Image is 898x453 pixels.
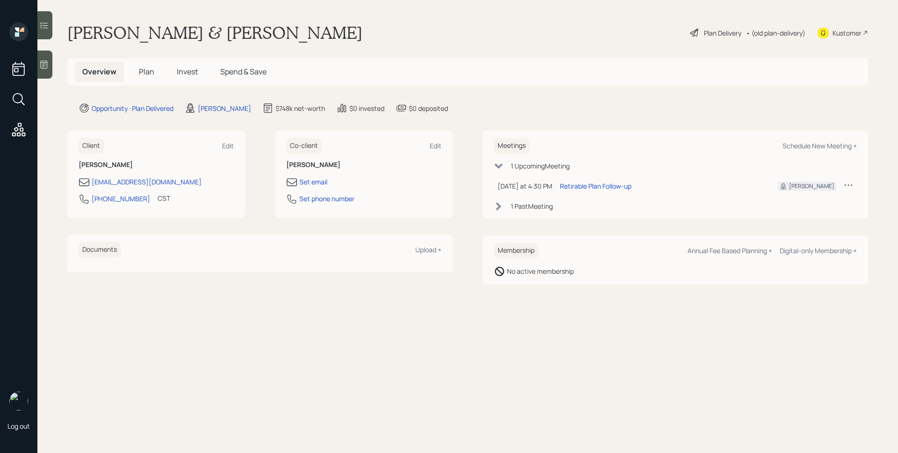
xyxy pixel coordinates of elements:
div: 1 Upcoming Meeting [511,161,570,171]
div: Set email [299,177,327,187]
span: Plan [139,66,154,77]
h6: Client [79,138,104,153]
div: Schedule New Meeting + [782,141,857,150]
div: [EMAIL_ADDRESS][DOMAIN_NAME] [92,177,202,187]
div: Log out [7,422,30,431]
img: james-distasi-headshot.png [9,392,28,410]
div: Retirable Plan Follow-up [560,181,631,191]
div: Plan Delivery [704,28,741,38]
div: [PERSON_NAME] [198,103,251,113]
span: Overview [82,66,116,77]
div: $0 deposited [409,103,448,113]
div: 1 Past Meeting [511,201,553,211]
div: Edit [430,141,442,150]
h6: [PERSON_NAME] [79,161,234,169]
div: [PERSON_NAME] [789,182,834,190]
div: Opportunity · Plan Delivered [92,103,174,113]
div: Edit [222,141,234,150]
div: [DATE] at 4:30 PM [498,181,552,191]
h6: Documents [79,242,121,257]
div: Annual Fee Based Planning + [688,246,772,255]
h6: [PERSON_NAME] [286,161,442,169]
div: [PHONE_NUMBER] [92,194,150,204]
div: Kustomer [833,28,862,38]
div: Upload + [415,245,442,254]
h6: Meetings [494,138,529,153]
span: Invest [177,66,198,77]
h6: Co-client [286,138,322,153]
div: CST [158,193,170,203]
div: $748k net-worth [275,103,325,113]
div: No active membership [507,266,574,276]
h6: Membership [494,243,538,258]
span: Spend & Save [220,66,267,77]
div: $0 invested [349,103,384,113]
div: Set phone number [299,194,355,204]
h1: [PERSON_NAME] & [PERSON_NAME] [67,22,362,43]
div: • (old plan-delivery) [746,28,805,38]
div: Digital-only Membership + [780,246,857,255]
